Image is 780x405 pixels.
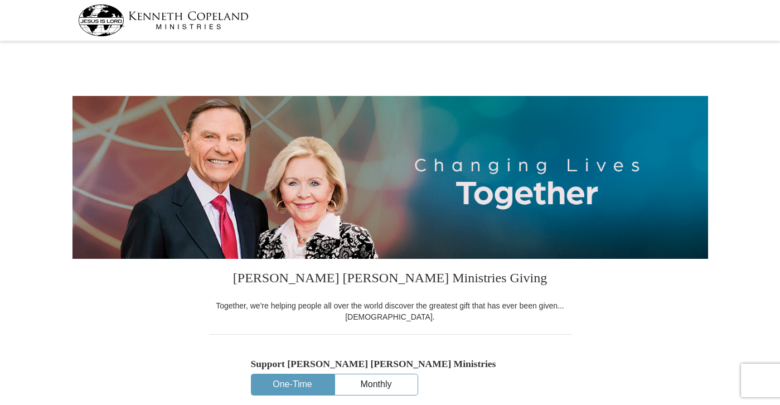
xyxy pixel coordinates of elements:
h5: Support [PERSON_NAME] [PERSON_NAME] Ministries [251,358,530,370]
div: Together, we're helping people all over the world discover the greatest gift that has ever been g... [209,300,571,322]
button: Monthly [335,374,418,395]
h3: [PERSON_NAME] [PERSON_NAME] Ministries Giving [209,259,571,300]
button: One-Time [251,374,334,395]
img: kcm-header-logo.svg [78,4,249,36]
